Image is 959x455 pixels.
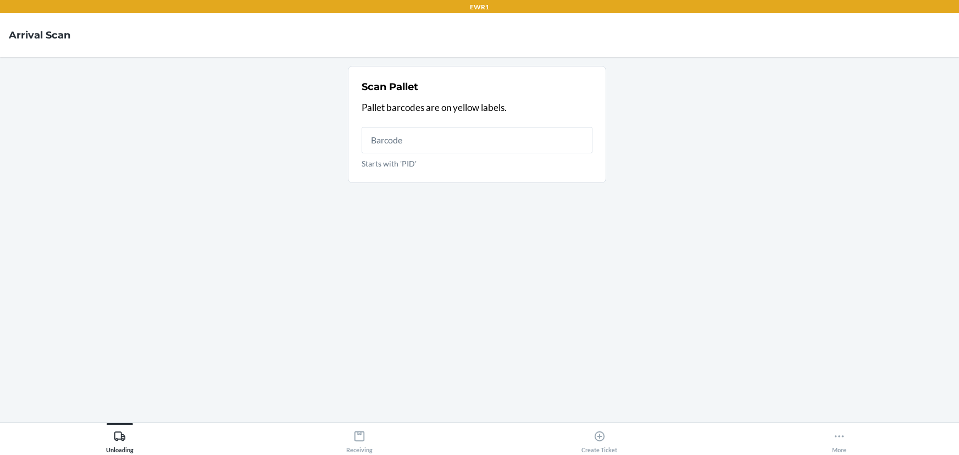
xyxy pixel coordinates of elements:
[362,101,592,115] p: Pallet barcodes are on yellow labels.
[346,426,373,453] div: Receiving
[106,426,134,453] div: Unloading
[581,426,617,453] div: Create Ticket
[832,426,846,453] div: More
[470,2,489,12] p: EWR1
[9,28,70,42] h4: Arrival Scan
[240,423,479,453] button: Receiving
[480,423,719,453] button: Create Ticket
[362,127,592,153] input: Starts with 'PID'
[362,80,418,94] h2: Scan Pallet
[362,158,592,169] p: Starts with 'PID'
[719,423,959,453] button: More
